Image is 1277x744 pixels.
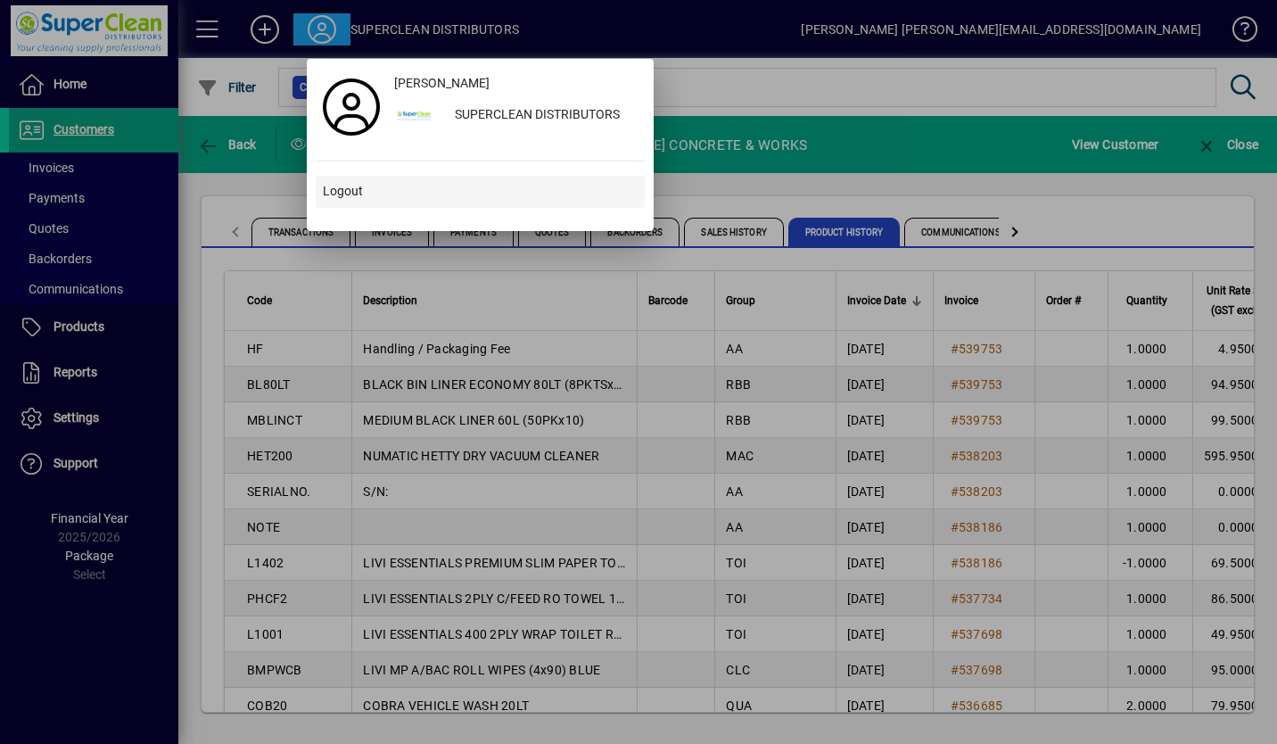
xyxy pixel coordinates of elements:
span: [PERSON_NAME] [394,74,490,93]
div: SUPERCLEAN DISTRIBUTORS [441,100,645,132]
a: Profile [316,91,387,123]
a: [PERSON_NAME] [387,68,645,100]
button: SUPERCLEAN DISTRIBUTORS [387,100,645,132]
button: Logout [316,176,645,208]
span: Logout [323,182,363,201]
